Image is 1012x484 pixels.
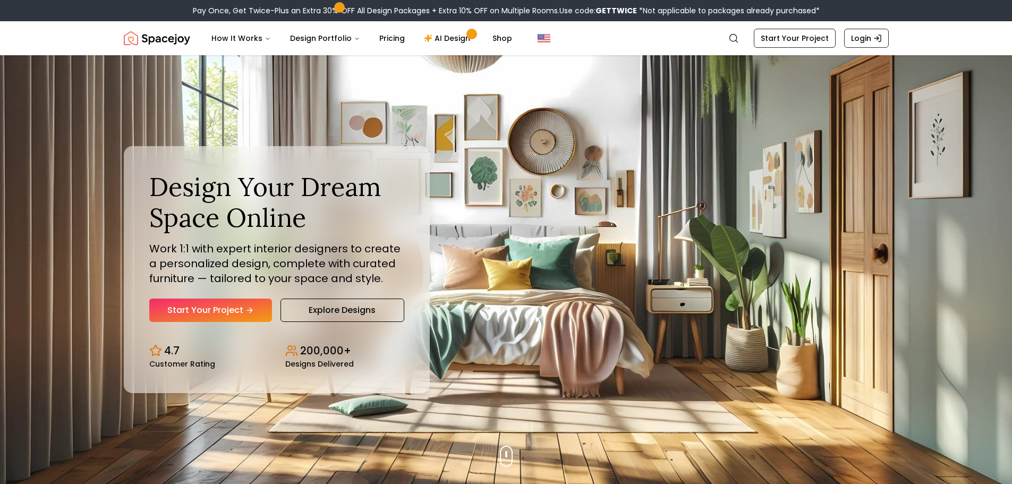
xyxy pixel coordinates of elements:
[149,172,404,233] h1: Design Your Dream Space Online
[193,5,820,16] div: Pay Once, Get Twice-Plus an Extra 30% OFF All Design Packages + Extra 10% OFF on Multiple Rooms.
[203,28,521,49] nav: Main
[282,28,369,49] button: Design Portfolio
[124,21,889,55] nav: Global
[538,32,550,45] img: United States
[149,360,215,368] small: Customer Rating
[754,29,836,48] a: Start Your Project
[203,28,279,49] button: How It Works
[149,335,404,368] div: Design stats
[559,5,637,16] span: Use code:
[280,299,404,322] a: Explore Designs
[637,5,820,16] span: *Not applicable to packages already purchased*
[124,28,190,49] a: Spacejoy
[300,343,351,358] p: 200,000+
[149,299,272,322] a: Start Your Project
[124,28,190,49] img: Spacejoy Logo
[285,360,354,368] small: Designs Delivered
[415,28,482,49] a: AI Design
[844,29,889,48] a: Login
[164,343,180,358] p: 4.7
[596,5,637,16] b: GETTWICE
[371,28,413,49] a: Pricing
[149,241,404,286] p: Work 1:1 with expert interior designers to create a personalized design, complete with curated fu...
[484,28,521,49] a: Shop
